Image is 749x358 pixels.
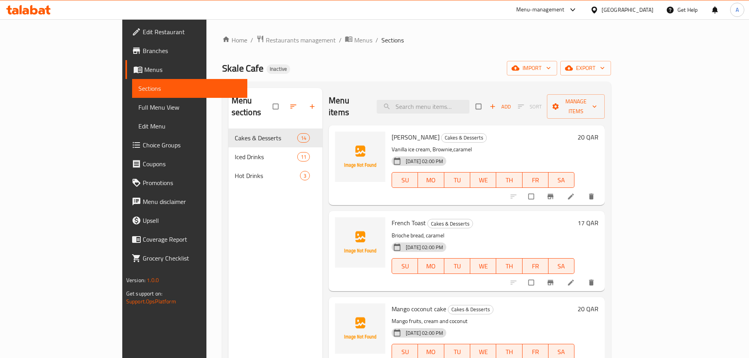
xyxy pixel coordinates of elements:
span: TU [447,174,467,186]
span: Skale Cafe [222,59,263,77]
li: / [250,35,253,45]
a: Promotions [125,173,247,192]
div: Menu-management [516,5,565,15]
span: [DATE] 02:00 PM [403,244,446,251]
a: Menu disclaimer [125,192,247,211]
img: Caramel Brownie [335,132,385,182]
span: Menus [354,35,372,45]
span: Sort sections [285,98,304,115]
span: Coverage Report [143,235,241,244]
span: [PERSON_NAME] [392,131,440,143]
div: items [297,133,310,143]
button: TH [496,172,522,188]
button: TU [444,172,470,188]
p: Vanilla ice cream, Brownie,caramel [392,145,574,154]
span: Select section [471,99,488,114]
button: SU [392,258,418,274]
div: items [300,171,310,180]
nav: breadcrumb [222,35,611,45]
span: Iced Drinks [235,152,297,162]
img: French Toast [335,217,385,268]
button: SA [548,258,574,274]
a: Restaurants management [256,35,336,45]
span: Add item [488,101,513,113]
span: MO [421,346,441,358]
span: [DATE] 02:00 PM [403,158,446,165]
a: Full Menu View [132,98,247,117]
button: delete [583,274,602,291]
a: Sections [132,79,247,98]
span: Mango coconut cake [392,303,446,315]
span: Upsell [143,216,241,225]
button: WE [470,258,496,274]
span: Grocery Checklist [143,253,241,263]
button: WE [470,172,496,188]
h6: 20 QAR [578,303,598,314]
a: Support.OpsPlatform [126,296,176,307]
span: Select to update [524,189,540,204]
span: Cakes & Desserts [428,219,473,228]
button: TH [496,258,522,274]
span: TH [499,174,519,186]
span: FR [526,346,545,358]
a: Edit menu item [567,193,576,200]
button: Add [488,101,513,113]
div: Cakes & Desserts [448,305,493,314]
button: Manage items [547,94,605,119]
span: WE [473,174,493,186]
a: Edit Restaurant [125,22,247,41]
span: [DATE] 02:00 PM [403,329,446,337]
span: Select to update [524,275,540,290]
a: Grocery Checklist [125,249,247,268]
span: Branches [143,46,241,55]
a: Coverage Report [125,230,247,249]
span: French Toast [392,217,426,229]
span: export [567,63,605,73]
span: 3 [300,172,309,180]
span: Cakes & Desserts [442,133,486,142]
span: SU [395,174,415,186]
span: TH [499,261,519,272]
div: items [297,152,310,162]
button: SA [548,172,574,188]
span: Restaurants management [266,35,336,45]
span: Version: [126,275,145,285]
span: Coupons [143,159,241,169]
a: Coupons [125,154,247,173]
a: Choice Groups [125,136,247,154]
span: Manage items [553,97,598,116]
span: SU [395,261,415,272]
a: Upsell [125,211,247,230]
span: Promotions [143,178,241,187]
span: Cakes & Desserts [448,305,493,314]
span: MO [421,174,441,186]
button: FR [523,258,548,274]
div: Iced Drinks11 [228,147,322,166]
div: Hot Drinks3 [228,166,322,185]
h6: 17 QAR [578,217,598,228]
span: 11 [298,153,309,161]
h2: Menu items [329,95,367,118]
a: Edit Menu [132,117,247,136]
span: SA [552,346,571,358]
span: SA [552,174,571,186]
span: MO [421,261,441,272]
span: SA [552,261,571,272]
span: Edit Menu [138,121,241,131]
li: / [339,35,342,45]
span: Get support on: [126,288,162,299]
span: FR [526,174,545,186]
h6: 20 QAR [578,132,598,143]
span: WE [473,346,493,358]
input: search [377,100,469,114]
span: import [513,63,551,73]
button: MO [418,172,444,188]
span: Cakes & Desserts [235,133,297,143]
p: Brioche bread, caramel [392,231,574,241]
span: Full Menu View [138,103,241,112]
span: FR [526,261,545,272]
span: Menus [144,65,241,74]
span: Edit Restaurant [143,27,241,37]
